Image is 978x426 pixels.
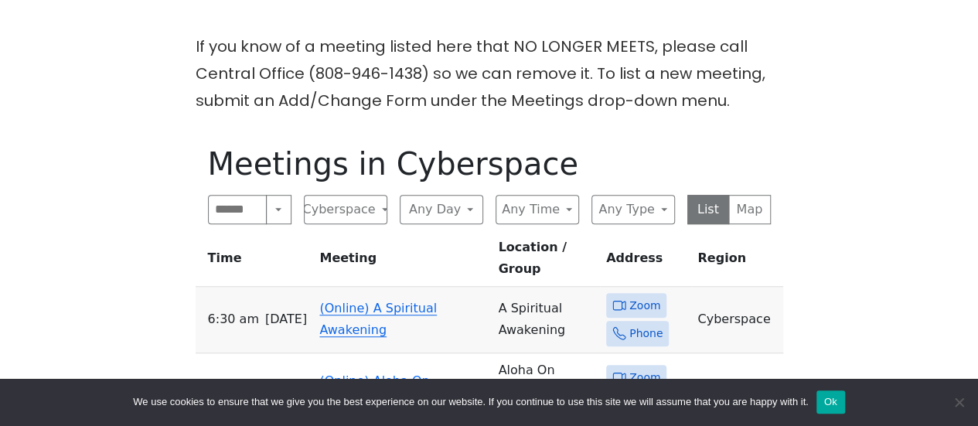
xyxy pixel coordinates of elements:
[196,33,783,114] p: If you know of a meeting listed here that NO LONGER MEETS, please call Central Office (808-946-14...
[313,237,492,287] th: Meeting
[196,237,314,287] th: Time
[691,287,782,353] td: Cyberspace
[208,195,268,224] input: Search
[591,195,675,224] button: Any Type
[400,195,483,224] button: Any Day
[492,287,600,353] td: A Spiritual Awakening
[629,368,660,387] span: Zoom
[600,237,691,287] th: Address
[266,195,291,224] button: Search
[208,145,771,182] h1: Meetings in Cyberspace
[319,373,438,410] a: (Online) Aloha On Awakening (O) (Lit)
[629,296,660,315] span: Zoom
[496,195,579,224] button: Any Time
[687,195,730,224] button: List
[728,195,771,224] button: Map
[304,195,387,224] button: Cyberspace
[319,301,437,337] a: (Online) A Spiritual Awakening
[816,390,845,414] button: Ok
[629,324,663,343] span: Phone
[951,394,966,410] span: No
[691,237,782,287] th: Region
[208,308,259,330] span: 6:30 AM
[265,308,307,330] span: [DATE]
[133,394,808,410] span: We use cookies to ensure that we give you the best experience on our website. If you continue to ...
[492,237,600,287] th: Location / Group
